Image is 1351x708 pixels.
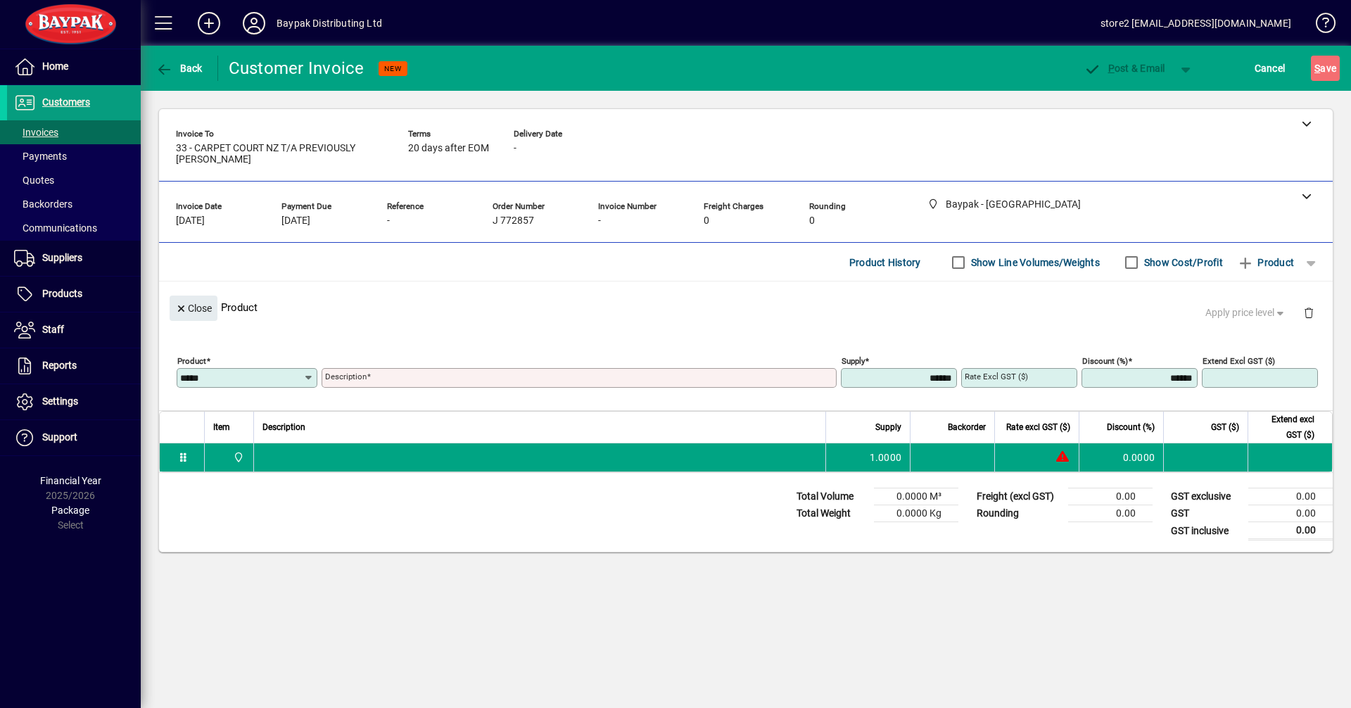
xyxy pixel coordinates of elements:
[14,198,72,210] span: Backorders
[7,312,141,348] a: Staff
[948,419,986,435] span: Backorder
[789,505,874,522] td: Total Weight
[1107,419,1155,435] span: Discount (%)
[965,372,1028,381] mat-label: Rate excl GST ($)
[1255,57,1286,80] span: Cancel
[842,356,865,366] mat-label: Supply
[1068,505,1153,522] td: 0.00
[152,56,206,81] button: Back
[42,360,77,371] span: Reports
[7,168,141,192] a: Quotes
[1164,488,1248,505] td: GST exclusive
[14,222,97,234] span: Communications
[186,11,231,36] button: Add
[1257,412,1314,443] span: Extend excl GST ($)
[229,57,364,80] div: Customer Invoice
[1101,12,1291,34] div: store2 [EMAIL_ADDRESS][DOMAIN_NAME]
[231,11,277,36] button: Profile
[7,120,141,144] a: Invoices
[175,297,212,320] span: Close
[42,252,82,263] span: Suppliers
[970,488,1068,505] td: Freight (excl GST)
[1205,305,1287,320] span: Apply price level
[1251,56,1289,81] button: Cancel
[1077,56,1172,81] button: Post & Email
[849,251,921,274] span: Product History
[1248,522,1333,540] td: 0.00
[1292,296,1326,329] button: Delete
[7,420,141,455] a: Support
[7,49,141,84] a: Home
[1141,255,1223,270] label: Show Cost/Profit
[176,143,387,165] span: 33 - CARPET COURT NZ T/A PREVIOUSLY [PERSON_NAME]
[1164,522,1248,540] td: GST inclusive
[7,384,141,419] a: Settings
[7,241,141,276] a: Suppliers
[7,348,141,384] a: Reports
[1006,419,1070,435] span: Rate excl GST ($)
[1314,57,1336,80] span: ave
[1164,505,1248,522] td: GST
[970,505,1068,522] td: Rounding
[874,488,958,505] td: 0.0000 M³
[14,175,54,186] span: Quotes
[166,301,221,314] app-page-header-button: Close
[1248,488,1333,505] td: 0.00
[493,215,534,227] span: J 772857
[387,215,390,227] span: -
[176,215,205,227] span: [DATE]
[1068,488,1153,505] td: 0.00
[277,12,382,34] div: Baypak Distributing Ltd
[875,419,901,435] span: Supply
[170,296,217,321] button: Close
[40,475,101,486] span: Financial Year
[7,144,141,168] a: Payments
[325,372,367,381] mat-label: Description
[7,277,141,312] a: Products
[42,431,77,443] span: Support
[42,396,78,407] span: Settings
[384,64,402,73] span: NEW
[1084,63,1165,74] span: ost & Email
[789,488,874,505] td: Total Volume
[1203,356,1275,366] mat-label: Extend excl GST ($)
[51,505,89,516] span: Package
[156,63,203,74] span: Back
[809,215,815,227] span: 0
[1200,301,1293,326] button: Apply price level
[968,255,1100,270] label: Show Line Volumes/Weights
[42,61,68,72] span: Home
[14,151,67,162] span: Payments
[408,143,489,154] span: 20 days after EOM
[704,215,709,227] span: 0
[42,96,90,108] span: Customers
[1314,63,1320,74] span: S
[514,143,516,154] span: -
[1292,306,1326,319] app-page-header-button: Delete
[1311,56,1340,81] button: Save
[1082,356,1128,366] mat-label: Discount (%)
[7,192,141,216] a: Backorders
[1211,419,1239,435] span: GST ($)
[844,250,927,275] button: Product History
[1248,505,1333,522] td: 0.00
[1079,443,1163,472] td: 0.0000
[42,324,64,335] span: Staff
[874,505,958,522] td: 0.0000 Kg
[177,356,206,366] mat-label: Product
[141,56,218,81] app-page-header-button: Back
[281,215,310,227] span: [DATE]
[1108,63,1115,74] span: P
[870,450,902,464] span: 1.0000
[7,216,141,240] a: Communications
[598,215,601,227] span: -
[159,282,1333,333] div: Product
[42,288,82,299] span: Products
[14,127,58,138] span: Invoices
[1305,3,1333,49] a: Knowledge Base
